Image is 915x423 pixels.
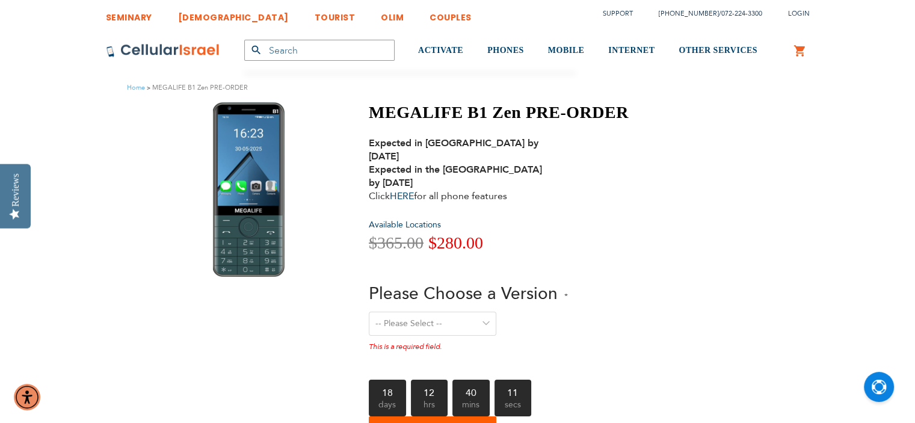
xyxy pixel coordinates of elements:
[369,380,406,398] b: 18
[106,3,152,25] a: SEMINARY
[548,46,585,55] span: MOBILE
[106,43,220,58] img: Cellular Israel Logo
[213,102,285,277] img: MEGALIFE B1 Zen PRE-ORDER
[315,3,356,25] a: TOURIST
[244,40,395,61] input: Search
[369,219,441,230] a: Available Locations
[369,398,406,416] span: days
[452,398,490,416] span: mins
[369,233,424,252] span: $365.00
[430,3,472,25] a: COUPLES
[603,9,633,18] a: Support
[411,398,448,416] span: hrs
[390,190,414,203] a: HERE
[369,137,555,203] div: Click for all phone features
[369,102,629,123] h1: MEGALIFE B1 Zen PRE-ORDER
[145,82,248,93] li: MEGALIFE B1 Zen PRE-ORDER
[418,28,463,73] a: ACTIVATE
[369,339,629,352] div: This is a required field.
[14,384,40,410] div: Accessibility Menu
[721,9,762,18] a: 072-224-3300
[127,83,145,92] a: Home
[494,380,532,398] b: 11
[178,3,289,25] a: [DEMOGRAPHIC_DATA]
[679,28,757,73] a: OTHER SERVICES
[608,46,655,55] span: INTERNET
[487,28,524,73] a: PHONES
[788,9,810,18] span: Login
[659,9,719,18] a: [PHONE_NUMBER]
[369,282,558,305] span: Please Choose a Version
[411,380,448,398] b: 12
[494,398,532,416] span: secs
[381,3,404,25] a: OLIM
[679,46,757,55] span: OTHER SERVICES
[428,233,483,252] span: $280.00
[369,137,542,190] strong: Expected in [GEOGRAPHIC_DATA] by [DATE] Expected in the [GEOGRAPHIC_DATA] by [DATE]
[548,28,585,73] a: MOBILE
[418,46,463,55] span: ACTIVATE
[647,5,762,22] li: /
[10,173,21,206] div: Reviews
[608,28,655,73] a: INTERNET
[452,380,490,398] b: 40
[487,46,524,55] span: PHONES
